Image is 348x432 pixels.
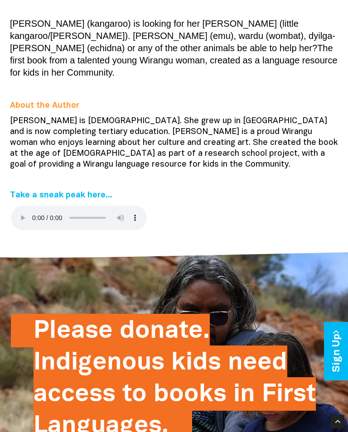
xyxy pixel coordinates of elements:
div: Scroll Back to Top [331,415,344,428]
a: Take a sneak peak here... [10,192,112,199]
span: [PERSON_NAME] is [DEMOGRAPHIC_DATA]. She grew up in [GEOGRAPHIC_DATA] and is now completing terti... [10,117,338,168]
span: [PERSON_NAME] (kangaroo) is looking for her [PERSON_NAME] (little kangaroo/[PERSON_NAME]). [PERSO... [10,19,338,77]
span: About the Author [10,102,79,110]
